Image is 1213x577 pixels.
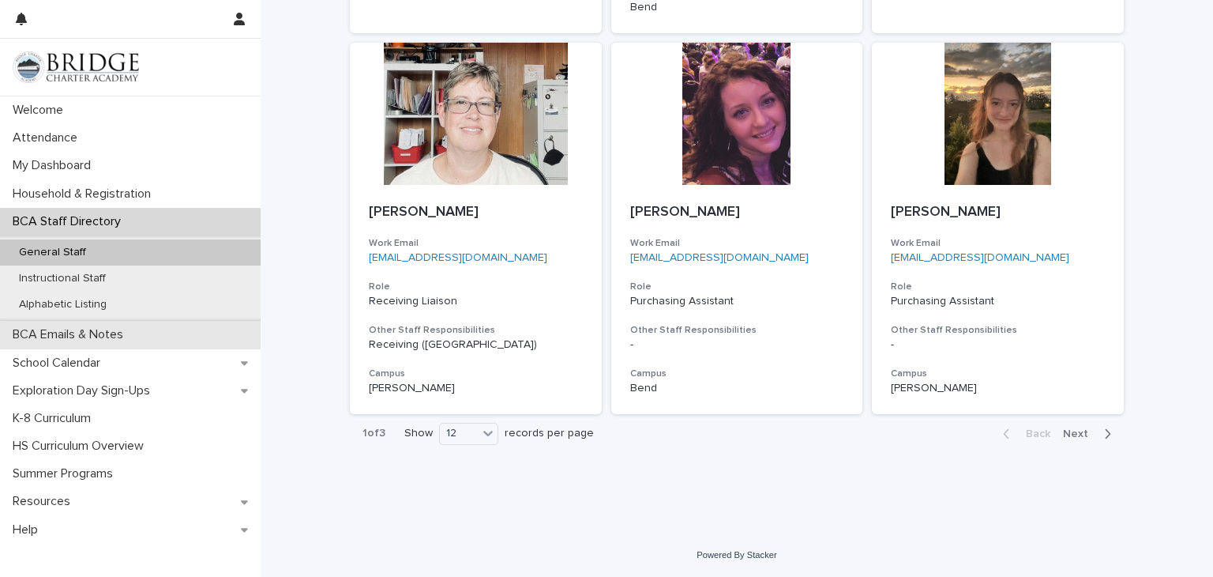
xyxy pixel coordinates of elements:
[6,298,119,311] p: Alphabetic Listing
[369,382,583,395] p: [PERSON_NAME]
[630,281,844,293] h3: Role
[891,204,1105,221] p: [PERSON_NAME]
[369,368,583,380] h3: Campus
[350,43,602,414] a: [PERSON_NAME]Work Email[EMAIL_ADDRESS][DOMAIN_NAME]RoleReceiving LiaisonOther Staff Responsibilit...
[891,382,1105,395] p: [PERSON_NAME]
[891,338,1105,352] div: -
[891,281,1105,293] h3: Role
[891,324,1105,337] h3: Other Staff Responsibilities
[369,204,583,221] p: [PERSON_NAME]
[697,550,776,560] a: Powered By Stacker
[6,494,83,509] p: Resources
[13,51,139,83] img: V1C1m3IdTEidaUdm9Hs0
[350,414,398,453] p: 1 of 3
[891,368,1105,380] h3: Campus
[6,272,118,285] p: Instructional Staff
[990,427,1057,441] button: Back
[630,1,844,14] p: Bend
[630,295,844,308] p: Purchasing Assistant
[440,425,478,442] div: 12
[6,439,156,454] p: HS Curriculum Overview
[6,327,136,342] p: BCA Emails & Notes
[630,324,844,337] h3: Other Staff Responsibilities
[891,295,1105,308] p: Purchasing Assistant
[369,295,583,308] p: Receiving Liaison
[630,252,809,263] a: [EMAIL_ADDRESS][DOMAIN_NAME]
[891,237,1105,250] h3: Work Email
[6,158,103,173] p: My Dashboard
[1016,428,1050,439] span: Back
[630,204,844,221] p: [PERSON_NAME]
[369,338,583,352] div: Receiving ([GEOGRAPHIC_DATA])
[404,427,433,440] p: Show
[872,43,1124,414] a: [PERSON_NAME]Work Email[EMAIL_ADDRESS][DOMAIN_NAME]RolePurchasing AssistantOther Staff Responsibi...
[630,368,844,380] h3: Campus
[6,411,103,426] p: K-8 Curriculum
[6,103,76,118] p: Welcome
[6,383,163,398] p: Exploration Day Sign-Ups
[369,252,547,263] a: [EMAIL_ADDRESS][DOMAIN_NAME]
[1063,428,1098,439] span: Next
[6,187,163,202] p: Household & Registration
[369,281,583,293] h3: Role
[6,214,133,229] p: BCA Staff Directory
[891,252,1069,263] a: [EMAIL_ADDRESS][DOMAIN_NAME]
[630,338,844,352] div: -
[505,427,594,440] p: records per page
[369,324,583,337] h3: Other Staff Responsibilities
[6,130,90,145] p: Attendance
[369,237,583,250] h3: Work Email
[6,246,99,259] p: General Staff
[630,382,844,395] p: Bend
[6,356,113,371] p: School Calendar
[6,522,51,537] p: Help
[1057,427,1124,441] button: Next
[6,466,126,481] p: Summer Programs
[630,237,844,250] h3: Work Email
[611,43,863,414] a: [PERSON_NAME]Work Email[EMAIL_ADDRESS][DOMAIN_NAME]RolePurchasing AssistantOther Staff Responsibi...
